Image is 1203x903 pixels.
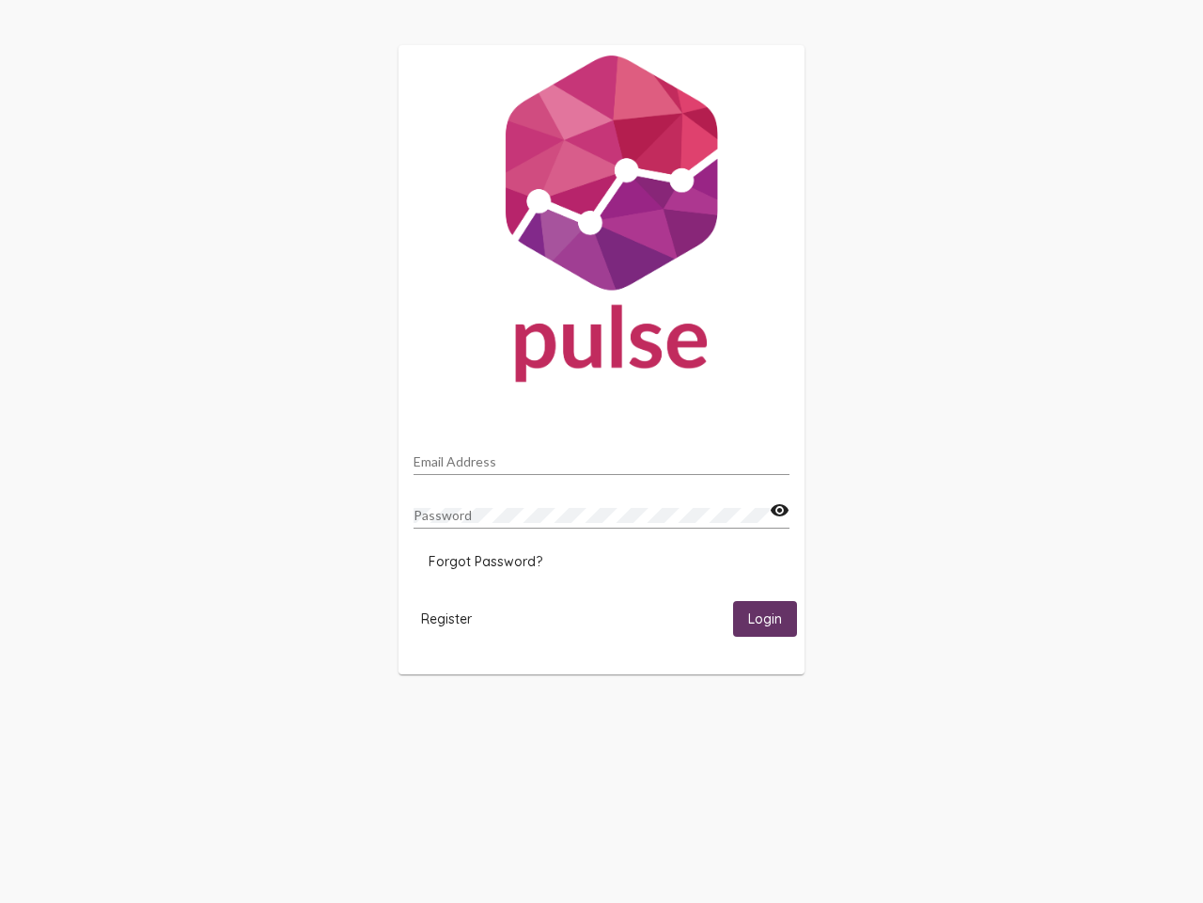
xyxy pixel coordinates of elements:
[770,499,789,522] mat-icon: visibility
[748,611,782,628] span: Login
[429,553,542,570] span: Forgot Password?
[398,45,805,401] img: Pulse For Good Logo
[414,545,557,578] button: Forgot Password?
[733,601,797,636] button: Login
[406,601,487,636] button: Register
[421,610,472,627] span: Register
